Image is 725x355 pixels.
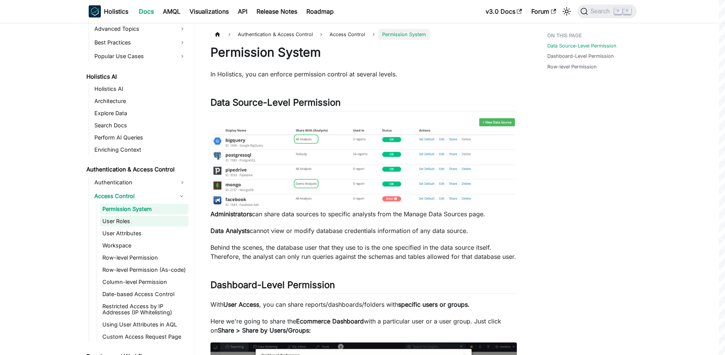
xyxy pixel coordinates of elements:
[92,190,175,202] a: Access Control
[330,32,365,37] span: Access Control
[100,252,188,263] a: Row-level Permission
[92,132,188,143] a: Perform AI Queries
[481,5,527,17] a: v3.0 Docs
[84,164,188,175] a: Authentication & Access Control
[210,243,517,261] p: Behind the scenes, the database user that they use to is the one specified in the data source its...
[100,204,188,214] a: Permission System
[326,29,369,40] a: Access Control
[100,277,188,287] a: Column-level Permission
[623,8,631,14] kbd: K
[92,120,188,131] a: Search Docs
[185,5,233,17] a: Visualizations
[158,5,185,17] a: AMQL
[92,23,188,35] a: Advanced Topics
[302,5,338,17] a: Roadmap
[89,5,101,17] img: Holistics
[89,5,128,17] a: HolisticsHolistics
[100,216,188,227] a: User Roles
[210,300,517,309] p: With , you can share reports/dashboards/folders with
[588,8,614,15] span: Search
[210,97,517,111] h2: Data Source-Level Permission
[210,70,517,79] p: In Holistics, you can enforce permission control at several levels.
[527,5,561,17] a: Forum
[547,63,597,70] a: Row-level Permission
[577,5,636,18] button: Search (Command+K)
[210,29,517,40] nav: Breadcrumbs
[100,301,188,318] a: Restricted Access by IP Addresses (IP Whitelisting)
[210,226,517,235] p: cannot view or modify database credentials information of any data source.
[100,289,188,300] a: Date-based Access Control
[398,301,470,308] strong: specific users or groups.
[218,326,311,334] strong: Share > Share by Users/Groups:
[81,23,195,355] nav: Docs sidebar
[210,29,225,40] a: Home page
[210,227,250,235] strong: Data Analysts
[547,42,617,49] a: Data Source-Level Permission
[210,279,517,294] h2: Dashboard-Level Permission
[210,209,517,219] p: can share data sources to specific analysts from the Manage Data Sources page.
[92,96,188,106] a: Architecture
[100,228,188,239] a: User Attributes
[84,71,188,82] a: Holistics AI
[92,176,188,189] a: Authentication
[561,5,573,17] button: Switch between dark and light mode (currently light mode)
[210,45,517,60] h1: Permission System
[100,331,188,342] a: Custom Access Request Page
[378,29,430,40] span: Permission System
[296,317,364,325] strong: Ecommerce Dashboard
[210,210,252,218] strong: Administrators
[92,84,188,94] a: Holistics AI
[100,240,188,251] a: Workspace
[104,7,128,16] b: Holistics
[175,190,188,202] button: Collapse sidebar category 'Access Control'
[92,50,188,62] a: Popular Use Cases
[92,36,188,49] a: Best Practices
[614,8,622,14] kbd: ⌘
[223,301,259,308] strong: User Access
[100,319,188,330] a: Using User Attributes in AQL
[210,317,517,335] p: Here we're going to share the with a particular user or a user group. Just click on
[92,144,188,155] a: Enriching Context
[233,5,252,17] a: API
[100,265,188,275] a: Row-level Permission (As-code)
[547,52,614,60] a: Dashboard-Level Permission
[92,108,188,119] a: Explore Data
[134,5,158,17] a: Docs
[252,5,302,17] a: Release Notes
[234,29,317,40] span: Authentication & Access Control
